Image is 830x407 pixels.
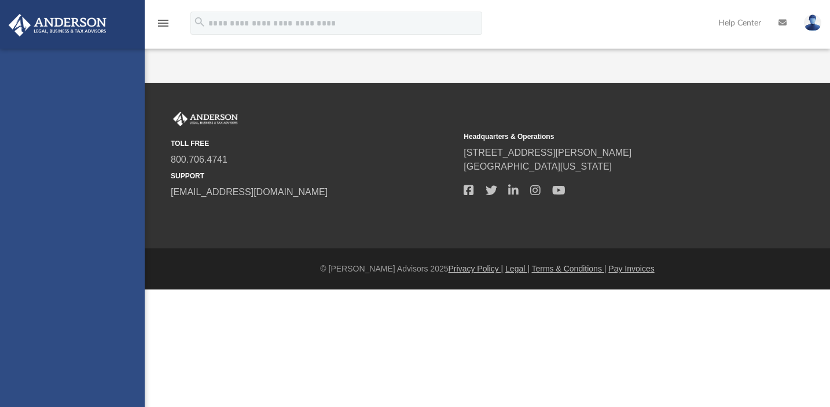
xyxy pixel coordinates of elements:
img: User Pic [804,14,821,31]
small: TOLL FREE [171,138,456,149]
small: Headquarters & Operations [464,131,748,142]
i: menu [156,16,170,30]
a: 800.706.4741 [171,155,227,164]
a: Legal | [505,264,530,273]
a: [STREET_ADDRESS][PERSON_NAME] [464,148,631,157]
img: Anderson Advisors Platinum Portal [5,14,110,36]
i: search [193,16,206,28]
a: menu [156,22,170,30]
a: [EMAIL_ADDRESS][DOMAIN_NAME] [171,187,328,197]
a: [GEOGRAPHIC_DATA][US_STATE] [464,162,612,171]
a: Terms & Conditions | [532,264,607,273]
a: Pay Invoices [608,264,654,273]
small: SUPPORT [171,171,456,181]
a: Privacy Policy | [449,264,504,273]
img: Anderson Advisors Platinum Portal [171,112,240,127]
div: © [PERSON_NAME] Advisors 2025 [145,263,830,275]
